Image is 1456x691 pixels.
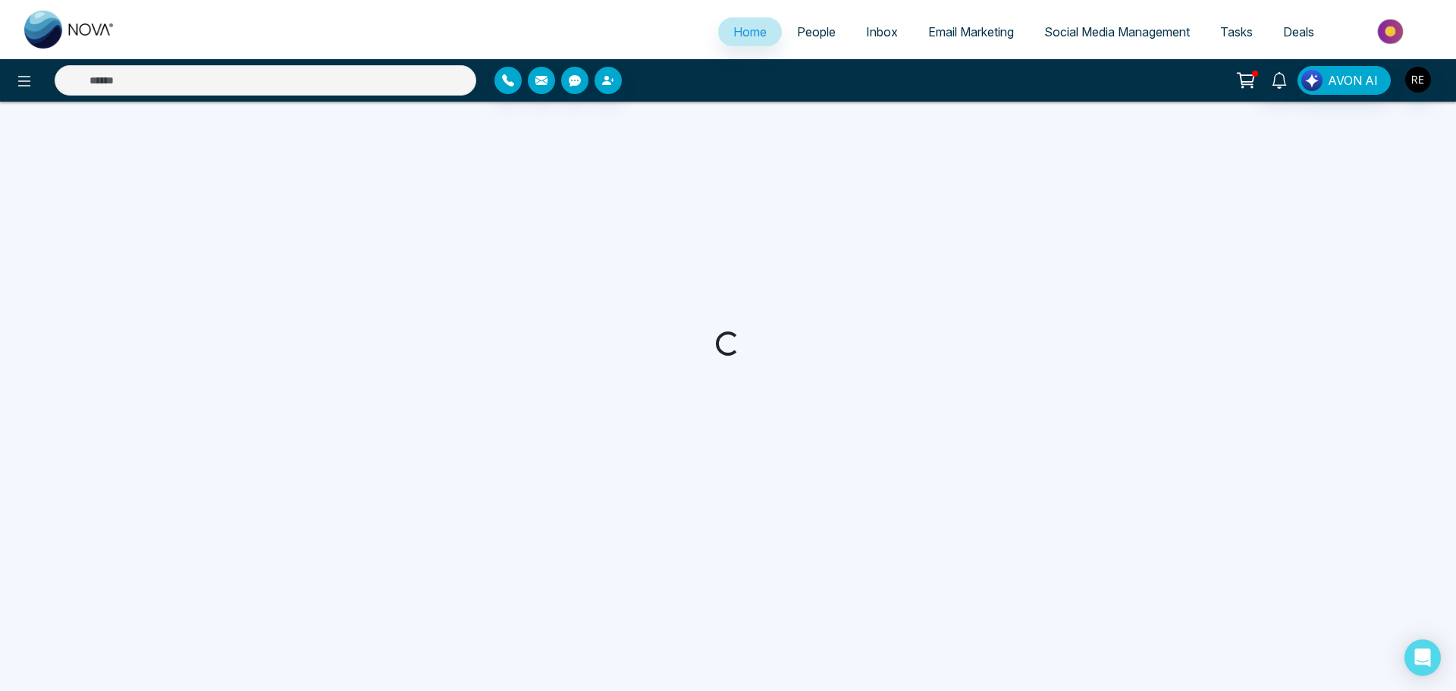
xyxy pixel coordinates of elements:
span: Social Media Management [1044,24,1190,39]
span: People [797,24,836,39]
img: Lead Flow [1301,70,1323,91]
span: Inbox [866,24,898,39]
img: Nova CRM Logo [24,11,115,49]
a: Deals [1268,17,1329,46]
a: People [782,17,851,46]
a: Email Marketing [913,17,1029,46]
span: Home [733,24,767,39]
img: User Avatar [1405,67,1431,93]
span: Email Marketing [928,24,1014,39]
span: Deals [1283,24,1314,39]
span: AVON AI [1328,71,1378,90]
a: Home [718,17,782,46]
a: Inbox [851,17,913,46]
a: Social Media Management [1029,17,1205,46]
img: Market-place.gif [1337,14,1447,49]
button: AVON AI [1298,66,1391,95]
span: Tasks [1220,24,1253,39]
a: Tasks [1205,17,1268,46]
div: Open Intercom Messenger [1404,639,1441,676]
